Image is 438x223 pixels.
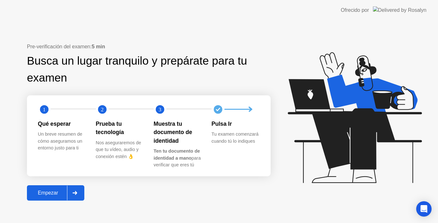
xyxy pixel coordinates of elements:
div: Prueba tu tecnología [96,120,144,137]
div: para verificar que eres tú [154,148,201,169]
button: Empezar [27,185,84,201]
div: Pre-verificación del examen: [27,43,271,51]
div: Muestra tu documento de identidad [154,120,201,145]
div: Ofrecido por [341,6,369,14]
text: 1 [43,106,46,112]
div: Tu examen comenzará cuando tú lo indiques [212,131,259,145]
div: Un breve resumen de cómo aseguramos un entorno justo para ti [38,131,86,152]
div: Open Intercom Messenger [416,201,432,217]
div: Qué esperar [38,120,86,128]
div: Busca un lugar tranquilo y prepárate para tu examen [27,52,253,86]
b: 5 min [92,44,105,49]
b: Ten tu documento de identidad a mano [154,148,200,161]
div: Empezar [29,190,67,196]
img: Delivered by Rosalyn [373,6,426,14]
text: 3 [159,106,161,112]
text: 2 [101,106,103,112]
div: Pulsa Ir [212,120,259,128]
div: Nos aseguraremos de que tu vídeo, audio y conexión estén 👌 [96,139,144,160]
